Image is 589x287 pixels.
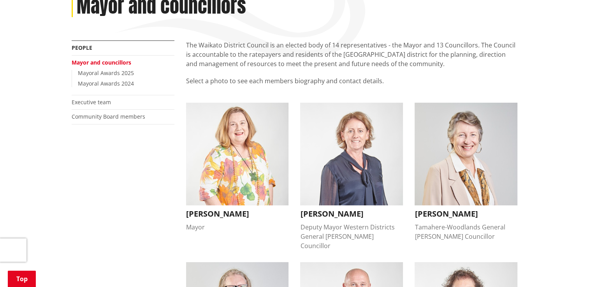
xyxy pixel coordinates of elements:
iframe: Messenger Launcher [553,254,581,282]
p: The Waikato District Council is an elected body of 14 representatives - the Mayor and 13 Councill... [186,40,518,68]
div: Mayor [186,222,289,232]
a: Top [8,271,36,287]
img: Crystal Beavis [415,103,517,205]
img: Carolyn Eyre [300,103,403,205]
p: Select a photo to see each members biography and contact details. [186,76,518,95]
a: Community Board members [72,113,145,120]
button: Carolyn Eyre [PERSON_NAME] Deputy Mayor Western Districts General [PERSON_NAME] Councillor [300,103,403,250]
h3: [PERSON_NAME] [300,209,403,219]
a: People [72,44,92,51]
div: Tamahere-Woodlands General [PERSON_NAME] Councillor [415,222,517,241]
div: Deputy Mayor Western Districts General [PERSON_NAME] Councillor [300,222,403,250]
a: Mayoral Awards 2025 [78,69,134,77]
img: Jacqui Church [186,103,289,205]
a: Mayor and councillors [72,59,131,66]
a: Executive team [72,98,111,106]
a: Mayoral Awards 2024 [78,80,134,87]
button: Crystal Beavis [PERSON_NAME] Tamahere-Woodlands General [PERSON_NAME] Councillor [415,103,517,241]
button: Jacqui Church [PERSON_NAME] Mayor [186,103,289,232]
h3: [PERSON_NAME] [415,209,517,219]
h3: [PERSON_NAME] [186,209,289,219]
